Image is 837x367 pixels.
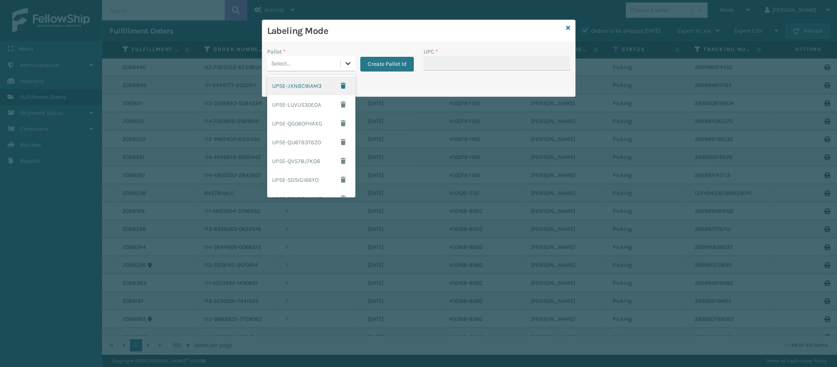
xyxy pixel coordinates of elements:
[267,189,355,208] div: UPSE-SEXDBXHIMT
[424,47,438,56] label: UPC
[267,114,355,133] div: UPSE-QG06OFHAXG
[267,152,355,170] div: UPSE-QV578J7KO6
[267,95,355,114] div: UPSE-LUVUS30EOA
[267,76,355,95] div: UPSE-JXNBC9IAM3
[267,170,355,189] div: UPSE-SDSIG166YO
[267,47,286,56] label: Pallet
[267,25,563,37] h3: Labeling Mode
[267,133,355,152] div: UPSE-QU6TB3T6ZO
[360,57,414,72] button: Create Pallet Id
[271,59,290,68] div: Select...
